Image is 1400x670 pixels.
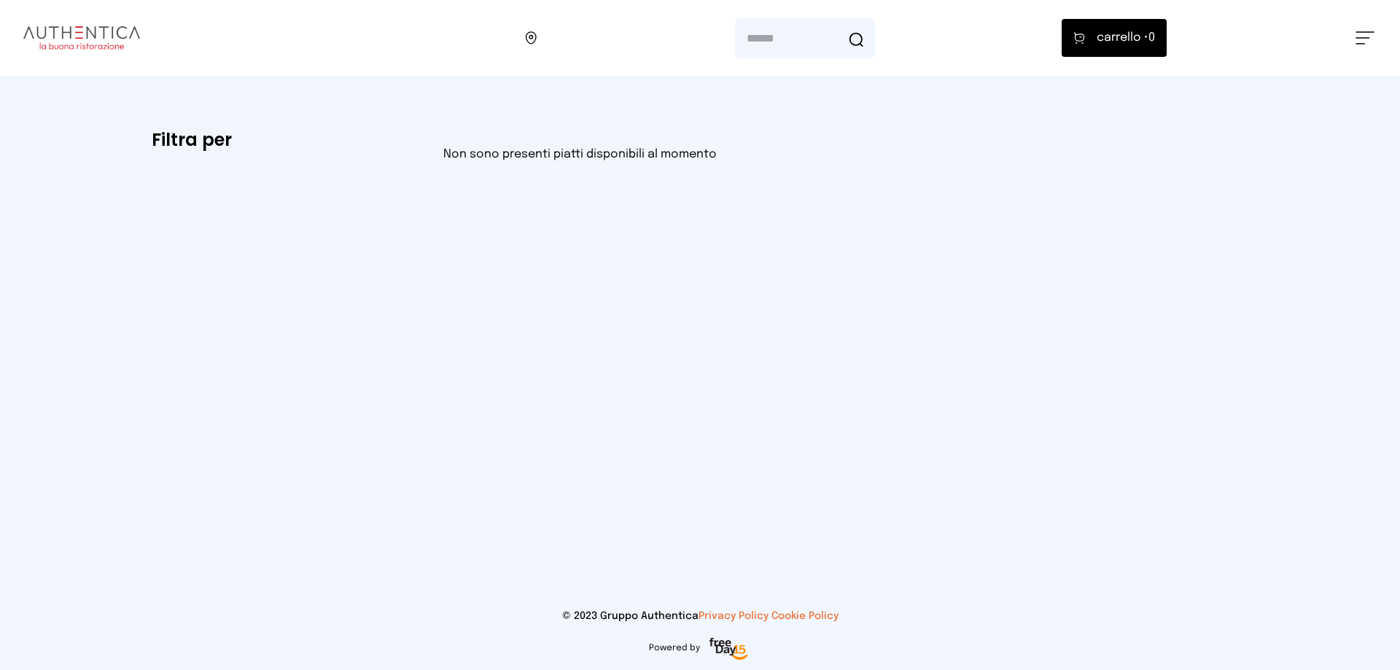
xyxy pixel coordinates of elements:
[23,26,140,50] img: logo.8f33a47.png
[152,128,420,152] h6: Filtra per
[706,635,752,664] img: logo-freeday.3e08031.png
[443,146,717,163] div: Non sono presenti piatti disponibili al momento
[1097,29,1155,47] span: 0
[23,609,1377,623] p: © 2023 Gruppo Authentica
[1097,29,1148,47] span: carrello •
[771,611,839,621] a: Cookie Policy
[1062,19,1167,57] button: carrello •0
[699,611,769,621] a: Privacy Policy
[649,642,700,654] span: Powered by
